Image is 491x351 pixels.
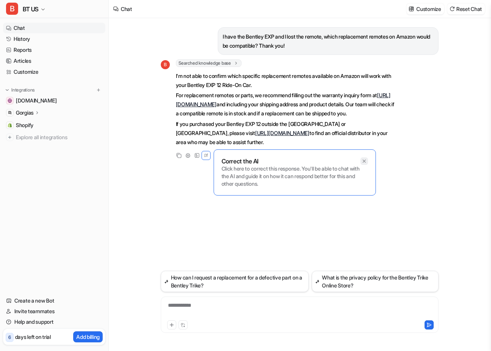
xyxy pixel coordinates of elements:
[406,3,444,14] button: Customize
[76,333,100,341] p: Add billing
[3,317,105,327] a: Help and support
[3,34,105,44] a: History
[3,45,105,55] a: Reports
[8,334,11,341] p: 6
[8,98,12,103] img: bentleytrike.com
[6,3,18,15] span: B
[3,23,105,33] a: Chat
[3,295,105,306] a: Create a new Bot
[3,56,105,66] a: Articles
[16,109,34,116] p: Gorgias
[3,67,105,77] a: Customize
[16,97,57,104] span: [DOMAIN_NAME]
[96,87,101,93] img: menu_add.svg
[449,6,455,12] img: reset
[223,32,434,50] p: I have the Bentley EXP and I lost the remote, which replacement remotes on Amazon would be compat...
[3,86,37,94] button: Integrations
[11,87,35,93] p: Integrations
[255,130,309,136] a: [URL][DOMAIN_NAME]
[16,121,34,129] span: Shopify
[416,5,441,13] p: Customize
[23,4,38,14] span: BT US
[222,165,368,188] p: Click here to correct this response. You'll be able to chat with the AI and guide it on how it ca...
[8,123,12,127] img: Shopify
[3,306,105,317] a: Invite teammates
[3,120,105,130] a: ShopifyShopify
[409,6,414,12] img: customize
[222,157,259,165] p: Correct the AI
[121,5,132,13] div: Chat
[8,110,12,115] img: Gorgias
[176,71,397,90] p: I'm not able to confirm which specific replacement remotes available on Amazon will work with you...
[3,95,105,106] a: bentleytrike.com[DOMAIN_NAME]
[176,91,397,118] p: For replacement remotes or parts, we recommend filling out the warranty inquiry form at and inclu...
[447,3,485,14] button: Reset Chat
[161,60,170,69] span: B
[6,134,14,141] img: explore all integrations
[176,59,242,67] span: Searched knowledge base
[312,271,439,292] button: What is the privacy policy for the Bentley Trike Online Store?
[5,87,10,93] img: expand menu
[176,120,397,147] p: If you purchased your Bentley EXP 12 outside the [GEOGRAPHIC_DATA] or [GEOGRAPHIC_DATA], please v...
[16,131,102,143] span: Explore all integrations
[161,271,309,292] button: How can I request a replacement for a defective part on a Bentley Trike?
[73,331,103,342] button: Add billing
[3,132,105,143] a: Explore all integrations
[15,333,51,341] p: days left on trial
